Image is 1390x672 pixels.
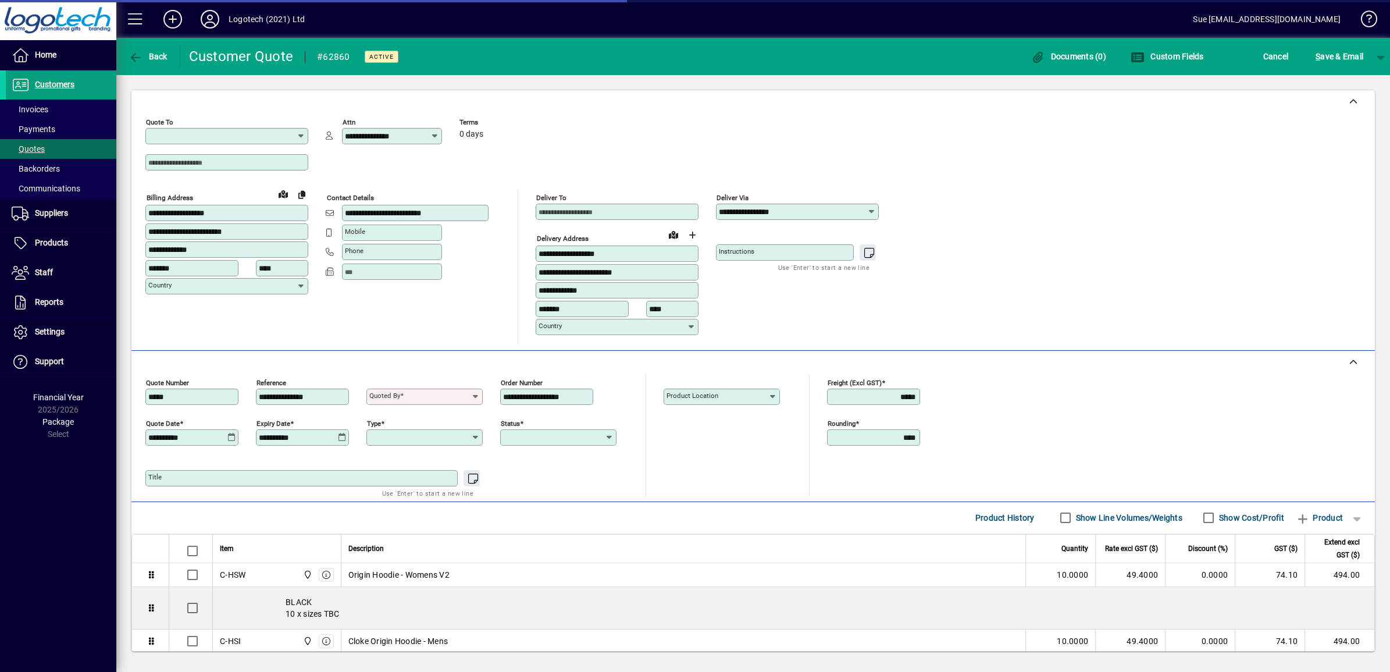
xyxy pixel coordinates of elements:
[975,509,1035,527] span: Product History
[6,318,116,347] a: Settings
[12,125,55,134] span: Payments
[1103,569,1158,581] div: 49.4000
[6,99,116,119] a: Invoices
[6,179,116,198] a: Communications
[1235,563,1305,587] td: 74.10
[274,184,293,203] a: View on map
[1074,512,1182,524] label: Show Line Volumes/Weights
[12,184,80,193] span: Communications
[300,568,313,581] span: Central
[129,52,167,61] span: Back
[382,486,473,500] mat-hint: Use 'Enter' to start a new line
[6,229,116,258] a: Products
[189,47,294,66] div: Customer Quote
[317,48,350,66] div: #62860
[146,378,189,386] mat-label: Quote number
[828,419,856,427] mat-label: Rounding
[6,159,116,179] a: Backorders
[367,419,381,427] mat-label: Type
[256,378,286,386] mat-label: Reference
[42,417,74,426] span: Package
[778,261,869,274] mat-hint: Use 'Enter' to start a new line
[719,247,754,255] mat-label: Instructions
[828,378,882,386] mat-label: Freight (excl GST)
[1263,47,1289,66] span: Cancel
[1028,46,1109,67] button: Documents (0)
[459,119,529,126] span: Terms
[345,247,363,255] mat-label: Phone
[1193,10,1341,29] div: Sue [EMAIL_ADDRESS][DOMAIN_NAME]
[146,419,180,427] mat-label: Quote date
[154,9,191,30] button: Add
[148,281,172,289] mat-label: Country
[6,139,116,159] a: Quotes
[345,227,365,236] mat-label: Mobile
[35,357,64,366] span: Support
[1165,630,1235,653] td: 0.0000
[116,46,180,67] app-page-header-button: Back
[220,542,234,555] span: Item
[12,105,48,114] span: Invoices
[6,119,116,139] a: Payments
[369,392,400,400] mat-label: Quoted by
[348,542,384,555] span: Description
[369,53,394,61] span: Active
[6,347,116,376] a: Support
[33,393,84,402] span: Financial Year
[12,164,60,173] span: Backorders
[1312,536,1360,561] span: Extend excl GST ($)
[343,118,355,126] mat-label: Attn
[148,473,162,481] mat-label: Title
[1260,46,1292,67] button: Cancel
[1057,635,1088,647] span: 10.0000
[348,635,448,647] span: Cloke Origin Hoodie - Mens
[35,208,68,218] span: Suppliers
[1352,2,1375,40] a: Knowledge Base
[220,635,241,647] div: C-HSI
[1305,563,1374,587] td: 494.00
[300,635,313,648] span: Central
[1061,542,1088,555] span: Quantity
[664,225,683,244] a: View on map
[6,41,116,70] a: Home
[683,226,701,244] button: Choose address
[1235,630,1305,653] td: 74.10
[1105,542,1158,555] span: Rate excl GST ($)
[667,392,718,400] mat-label: Product location
[35,80,74,89] span: Customers
[1103,635,1158,647] div: 49.4000
[539,322,562,330] mat-label: Country
[6,288,116,317] a: Reports
[293,185,311,204] button: Copy to Delivery address
[1274,542,1298,555] span: GST ($)
[146,118,173,126] mat-label: Quote To
[191,9,229,30] button: Profile
[6,258,116,287] a: Staff
[501,419,520,427] mat-label: Status
[459,130,483,139] span: 0 days
[229,10,305,29] div: Logotech (2021) Ltd
[12,144,45,154] span: Quotes
[536,194,566,202] mat-label: Deliver To
[717,194,749,202] mat-label: Deliver via
[6,199,116,228] a: Suppliers
[348,569,450,581] span: Origin Hoodie - Womens V2
[256,419,290,427] mat-label: Expiry date
[35,50,56,59] span: Home
[220,569,245,581] div: C-HSW
[1031,52,1106,61] span: Documents (0)
[1290,507,1349,528] button: Product
[1296,509,1343,527] span: Product
[501,378,543,386] mat-label: Order number
[1310,46,1369,67] button: Save & Email
[1131,52,1204,61] span: Custom Fields
[35,327,65,336] span: Settings
[126,46,170,67] button: Back
[1316,47,1363,66] span: ave & Email
[1165,563,1235,587] td: 0.0000
[1217,512,1284,524] label: Show Cost/Profit
[1188,542,1228,555] span: Discount (%)
[971,507,1039,528] button: Product History
[1057,569,1088,581] span: 10.0000
[35,238,68,247] span: Products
